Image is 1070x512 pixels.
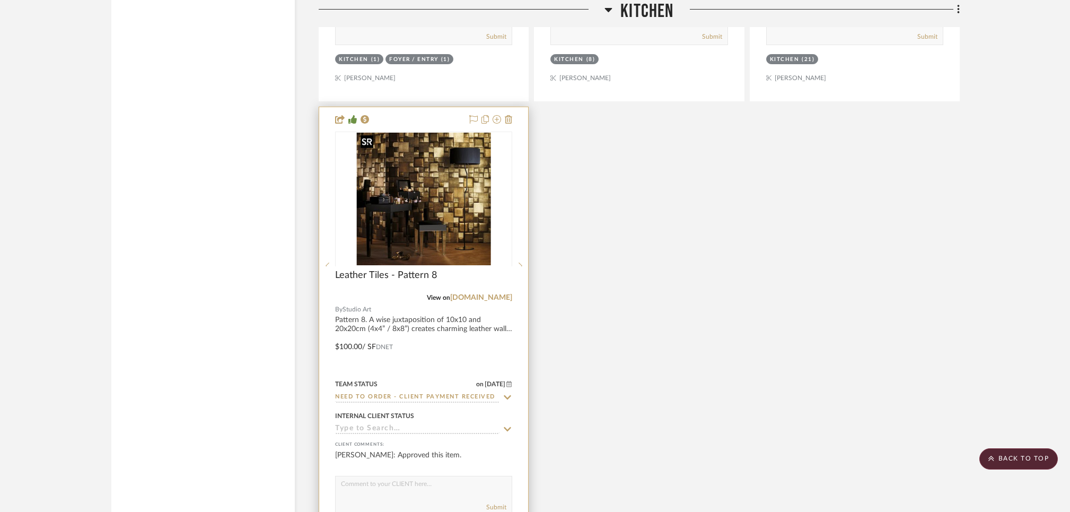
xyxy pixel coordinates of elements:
span: By [335,305,343,315]
div: Foyer / Entry [389,56,438,64]
span: Studio Art [343,305,371,315]
img: Leather Tiles - Pattern 8 [356,133,491,265]
div: Kitchen [770,56,800,64]
div: Kitchen [554,56,584,64]
button: Submit [486,502,506,512]
span: on [476,381,484,387]
div: Internal Client Status [335,411,414,421]
span: Leather Tiles - Pattern 8 [335,270,437,281]
div: (1) [441,56,450,64]
button: Submit [917,32,937,41]
a: [DOMAIN_NAME] [450,294,512,301]
div: 0 [336,132,512,266]
div: (21) [802,56,814,64]
button: Submit [702,32,722,41]
div: (8) [586,56,595,64]
span: View on [427,294,450,301]
div: [PERSON_NAME]: Approved this item. [335,450,512,471]
div: (1) [371,56,380,64]
div: Kitchen [339,56,369,64]
scroll-to-top-button: BACK TO TOP [979,448,1058,470]
span: [DATE] [484,380,506,388]
div: Team Status [335,379,378,389]
input: Type to Search… [335,393,499,403]
input: Type to Search… [335,424,499,435]
button: Submit [486,32,506,41]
